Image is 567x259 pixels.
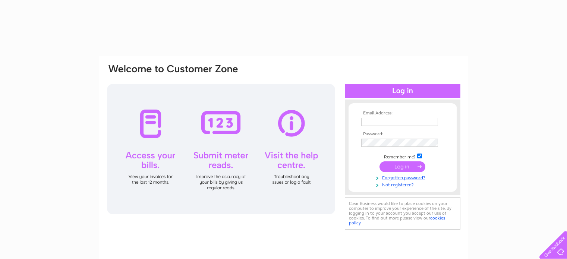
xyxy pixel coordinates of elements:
a: Not registered? [361,181,446,188]
div: Clear Business would like to place cookies on your computer to improve your experience of the sit... [345,197,460,230]
a: cookies policy [349,215,445,225]
a: Forgotten password? [361,174,446,181]
th: Password: [359,132,446,137]
th: Email Address: [359,111,446,116]
td: Remember me? [359,152,446,160]
input: Submit [379,161,425,172]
